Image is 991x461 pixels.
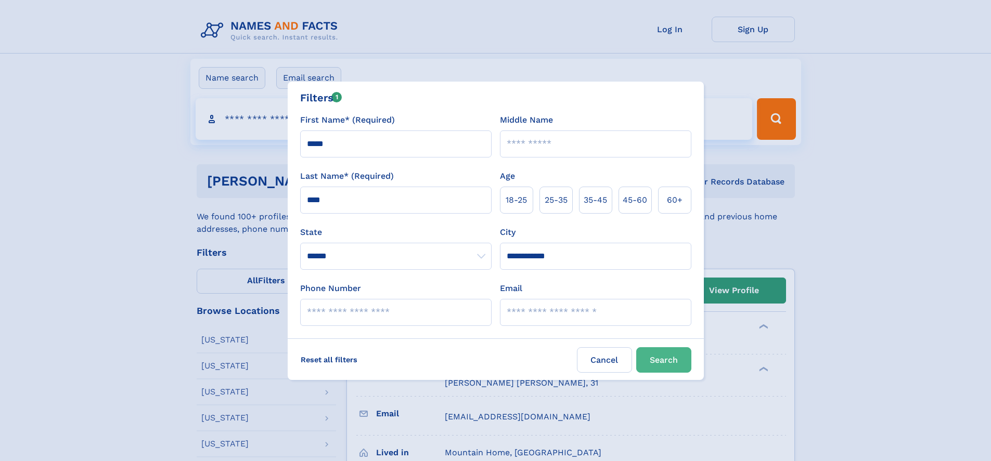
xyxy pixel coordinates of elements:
span: 60+ [667,194,683,206]
label: City [500,226,516,239]
span: 35‑45 [584,194,607,206]
div: Filters [300,90,342,106]
span: 45‑60 [623,194,647,206]
label: Age [500,170,515,182]
label: Last Name* (Required) [300,170,394,182]
span: 18‑25 [506,194,527,206]
label: Phone Number [300,282,361,295]
label: Reset all filters [294,347,364,372]
label: Cancel [577,347,632,373]
label: State [300,226,492,239]
button: Search [636,347,691,373]
label: Middle Name [500,114,553,126]
label: First Name* (Required) [300,114,395,126]
label: Email [500,282,522,295]
span: 25‑35 [545,194,568,206]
